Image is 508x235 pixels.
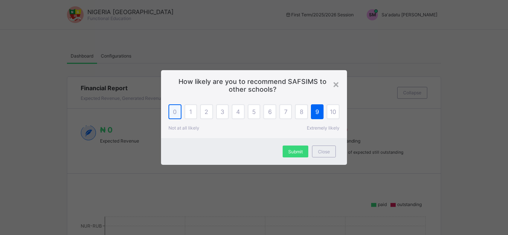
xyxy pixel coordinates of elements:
[288,149,303,154] span: Submit
[330,108,336,115] span: 10
[300,108,303,115] span: 8
[307,125,340,131] span: Extremely likely
[205,108,208,115] span: 2
[268,108,272,115] span: 6
[168,104,181,119] div: 0
[315,108,319,115] span: 9
[318,149,330,154] span: Close
[221,108,224,115] span: 3
[236,108,240,115] span: 4
[284,108,287,115] span: 7
[172,78,336,93] span: How likely are you to recommend SAFSIMS to other schools?
[168,125,199,131] span: Not at all likely
[189,108,192,115] span: 1
[332,78,340,90] div: ×
[252,108,256,115] span: 5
